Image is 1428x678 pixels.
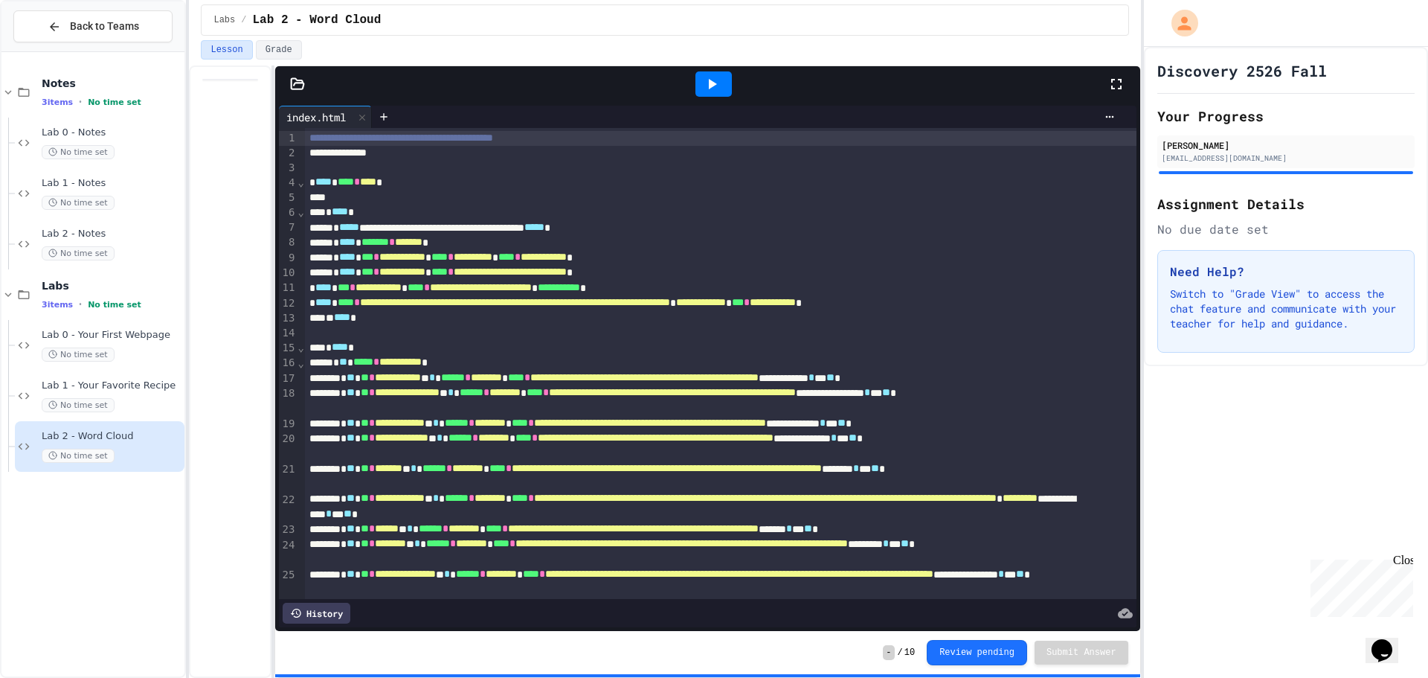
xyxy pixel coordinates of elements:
h3: Need Help? [1170,263,1402,281]
span: 3 items [42,97,73,107]
div: Chat with us now!Close [6,6,103,95]
div: 14 [279,326,297,341]
div: index.html [279,106,372,128]
div: 12 [279,296,297,311]
div: 4 [279,176,297,191]
span: • [79,298,82,310]
span: Labs [213,14,235,26]
span: 3 items [42,300,73,310]
div: No due date set [1157,220,1415,238]
span: Lab 2 - Notes [42,228,181,240]
span: Lab 1 - Your Favorite Recipe [42,380,181,392]
div: 13 [279,311,297,326]
div: My Account [1156,6,1202,40]
h2: Your Progress [1157,106,1415,127]
div: [EMAIL_ADDRESS][DOMAIN_NAME] [1162,153,1410,164]
div: [PERSON_NAME] [1162,138,1410,152]
button: Grade [256,40,302,60]
div: 11 [279,281,297,295]
span: / [241,14,246,26]
div: 18 [279,386,297,417]
span: - [883,645,894,660]
div: 22 [279,493,297,523]
div: 24 [279,538,297,569]
iframe: chat widget [1305,554,1413,617]
div: 15 [279,341,297,356]
h1: Discovery 2526 Fall [1157,60,1327,81]
span: Notes [42,77,181,90]
span: No time set [42,398,115,412]
div: 16 [279,356,297,371]
div: index.html [279,109,353,125]
div: 1 [279,131,297,146]
div: 25 [279,568,297,598]
span: Lab 0 - Your First Webpage [42,329,181,342]
div: 8 [279,235,297,250]
div: 23 [279,522,297,537]
div: 19 [279,417,297,432]
button: Back to Teams [13,10,173,42]
div: 5 [279,191,297,205]
span: No time set [42,196,115,210]
span: Fold line [297,206,304,218]
button: Submit Answer [1035,641,1128,665]
span: No time set [42,145,115,159]
span: Fold line [297,176,304,188]
div: History [283,603,350,624]
span: No time set [88,300,141,310]
span: Lab 2 - Word Cloud [252,11,381,29]
h2: Assignment Details [1157,194,1415,214]
span: No time set [42,246,115,260]
span: Lab 0 - Notes [42,127,181,139]
div: 7 [279,220,297,235]
span: No time set [42,348,115,362]
div: 21 [279,462,297,493]
span: / [898,647,903,659]
div: 9 [279,251,297,266]
span: Labs [42,279,181,292]
span: No time set [88,97,141,107]
span: No time set [42,449,115,463]
span: Back to Teams [70,19,139,34]
button: Lesson [201,40,252,60]
div: 17 [279,371,297,386]
span: Lab 1 - Notes [42,177,181,190]
iframe: chat widget [1366,618,1413,663]
p: Switch to "Grade View" to access the chat feature and communicate with your teacher for help and ... [1170,287,1402,331]
span: Fold line [297,357,304,369]
span: Lab 2 - Word Cloud [42,430,181,443]
span: Fold line [297,342,304,354]
span: • [79,96,82,108]
div: 10 [279,266,297,281]
div: 6 [279,205,297,220]
div: 20 [279,432,297,462]
span: Submit Answer [1046,647,1116,659]
div: 2 [279,146,297,161]
div: 26 [279,598,297,629]
span: 10 [904,647,915,659]
button: Review pending [927,640,1027,665]
div: 3 [279,161,297,176]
